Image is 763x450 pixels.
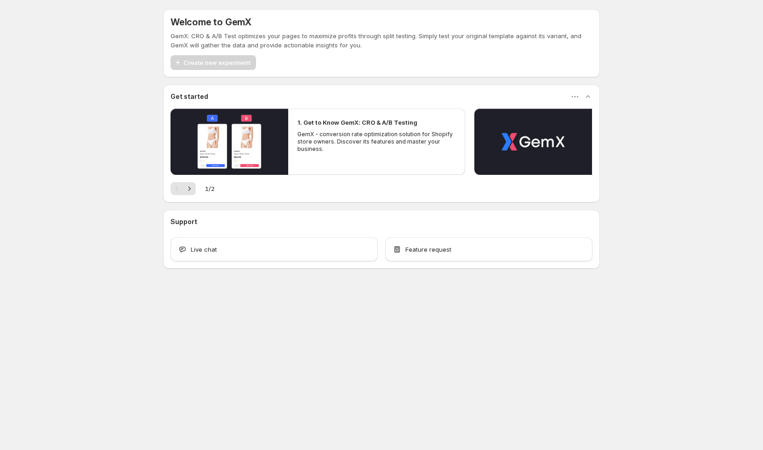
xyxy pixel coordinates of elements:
span: Live chat [191,245,217,254]
button: Play video [474,109,592,175]
span: Feature request [405,245,451,254]
h3: Get started [171,92,208,101]
button: Play video [171,109,288,175]
p: GemX: CRO & A/B Test optimizes your pages to maximize profits through split testing. Simply test ... [171,31,592,50]
p: GemX - conversion rate optimization solution for Shopify store owners. Discover its features and ... [297,131,456,153]
h2: 1. Get to Know GemX: CRO & A/B Testing [297,118,417,127]
button: Next [183,182,196,195]
h5: Welcome to GemX [171,17,251,28]
span: 1 / 2 [205,184,215,193]
nav: Pagination [171,182,196,195]
h3: Support [171,217,197,226]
